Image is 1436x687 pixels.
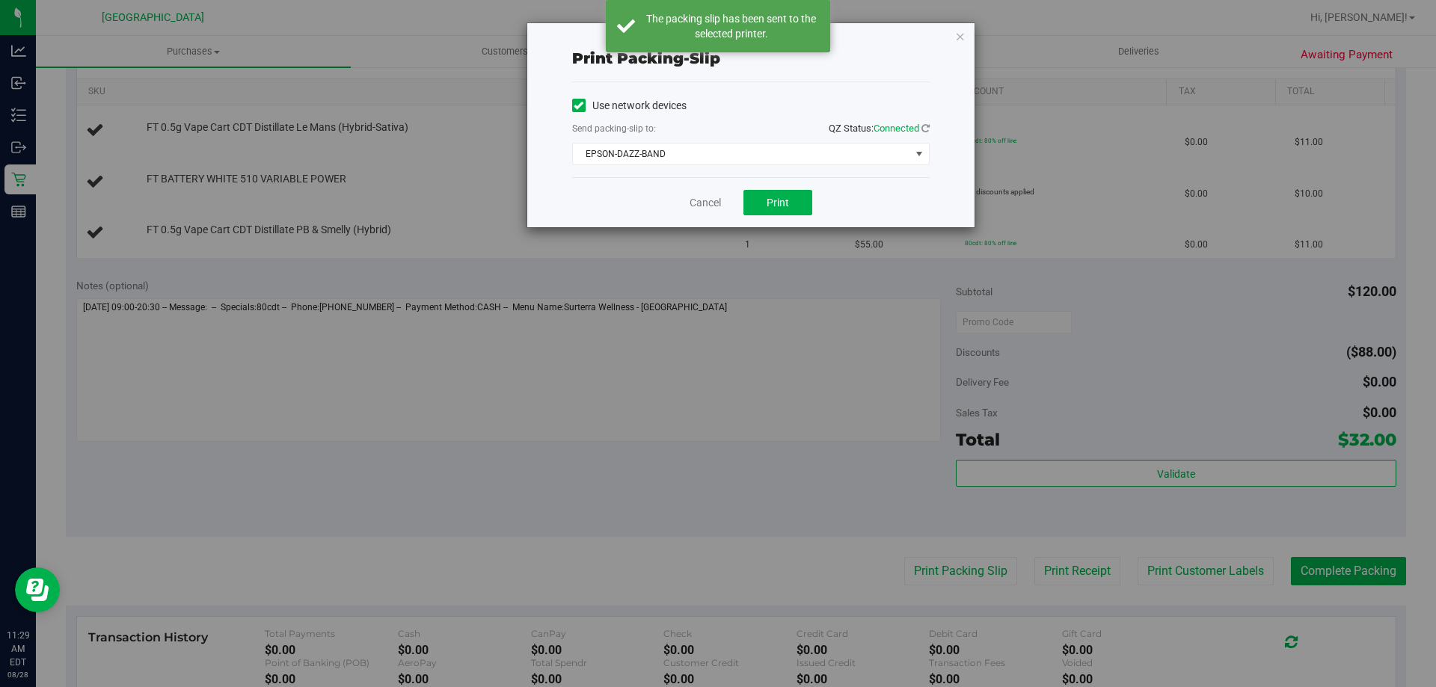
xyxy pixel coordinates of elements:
[767,197,789,209] span: Print
[643,11,819,41] div: The packing slip has been sent to the selected printer.
[743,190,812,215] button: Print
[874,123,919,134] span: Connected
[572,49,720,67] span: Print packing-slip
[573,144,910,164] span: EPSON-DAZZ-BAND
[690,195,721,211] a: Cancel
[15,567,60,612] iframe: Resource center
[909,144,928,164] span: select
[572,122,656,135] label: Send packing-slip to:
[829,123,930,134] span: QZ Status:
[572,98,687,114] label: Use network devices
